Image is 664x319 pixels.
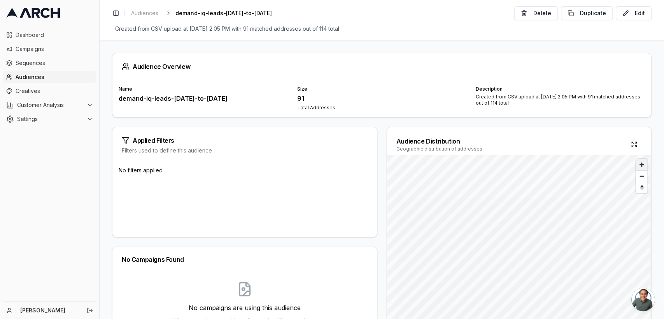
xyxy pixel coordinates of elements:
[20,307,78,314] a: [PERSON_NAME]
[128,8,284,19] nav: breadcrumb
[3,43,96,55] a: Campaigns
[561,6,613,20] button: Duplicate
[476,86,645,92] div: Description
[396,137,482,146] div: Audience Distribution
[17,115,84,123] span: Settings
[119,86,288,92] div: Name
[16,59,93,67] span: Sequences
[3,85,96,97] a: Creatives
[635,183,648,192] span: Reset bearing to north
[514,6,558,20] button: Delete
[3,99,96,111] button: Customer Analysis
[3,113,96,125] button: Settings
[131,9,158,17] span: Audiences
[297,86,466,92] div: Size
[3,57,96,69] a: Sequences
[119,94,288,103] div: demand-iq-leads-[DATE]-to-[DATE]
[122,256,368,263] div: No Campaigns Found
[636,171,647,182] span: Zoom out
[631,288,655,311] div: Open chat
[636,182,647,193] button: Reset bearing to north
[112,23,342,34] span: Created from CSV upload at [DATE] 2:05 PM with 91 matched addresses out of 114 total
[16,87,93,95] span: Creatives
[122,147,368,154] div: Filters used to define this audience
[128,8,161,19] a: Audiences
[172,303,317,312] p: No campaigns are using this audience
[3,71,96,83] a: Audiences
[175,9,272,17] span: demand-iq-leads-[DATE]-to-[DATE]
[297,94,466,103] div: 91
[119,167,163,174] span: No filters applied
[122,137,368,144] div: Applied Filters
[396,146,482,152] div: Geographic distribution of addresses
[84,305,95,316] button: Log out
[297,105,466,111] div: Total Addresses
[476,94,645,106] div: Created from CSV upload at [DATE] 2:05 PM with 91 matched addresses out of 114 total
[122,63,642,70] div: Audience Overview
[16,73,93,81] span: Audiences
[16,31,93,39] span: Dashboard
[636,170,647,182] button: Zoom out
[616,6,652,20] button: Edit
[17,101,84,109] span: Customer Analysis
[636,159,647,170] button: Zoom in
[16,45,93,53] span: Campaigns
[3,29,96,41] a: Dashboard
